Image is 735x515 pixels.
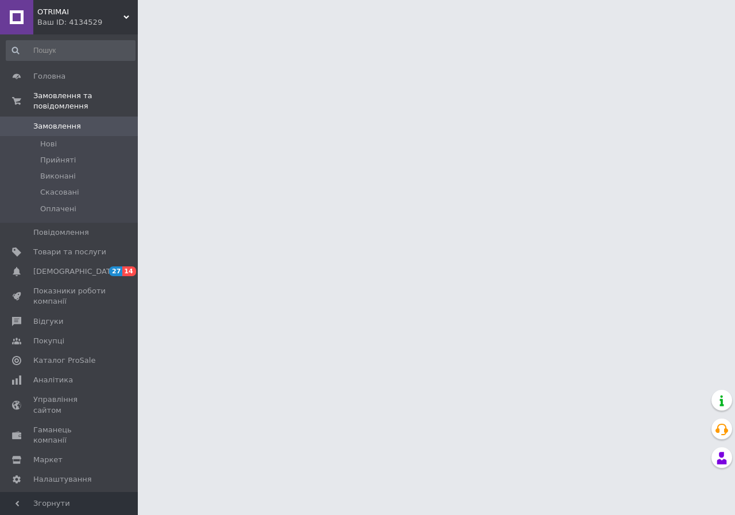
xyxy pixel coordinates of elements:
[33,227,89,238] span: Повідомлення
[33,455,63,465] span: Маркет
[33,355,95,366] span: Каталог ProSale
[40,187,79,198] span: Скасовані
[33,247,106,257] span: Товари та послуги
[33,71,65,82] span: Головна
[33,474,92,485] span: Налаштування
[122,266,136,276] span: 14
[33,316,63,327] span: Відгуки
[33,375,73,385] span: Аналітика
[33,425,106,446] span: Гаманець компанії
[33,394,106,415] span: Управління сайтом
[40,139,57,149] span: Нові
[33,266,118,277] span: [DEMOGRAPHIC_DATA]
[33,286,106,307] span: Показники роботи компанії
[33,336,64,346] span: Покупці
[33,91,138,111] span: Замовлення та повідомлення
[37,17,138,28] div: Ваш ID: 4134529
[40,204,76,214] span: Оплачені
[33,121,81,131] span: Замовлення
[6,40,136,61] input: Пошук
[109,266,122,276] span: 27
[37,7,123,17] span: OTRIMAI
[40,155,76,165] span: Прийняті
[40,171,76,181] span: Виконані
